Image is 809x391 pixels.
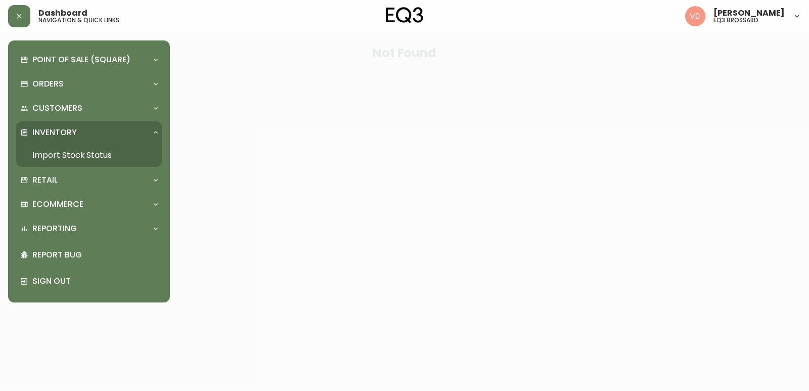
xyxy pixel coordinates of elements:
div: Inventory [16,121,162,144]
p: Customers [32,103,82,114]
div: Report Bug [16,242,162,268]
div: Point of Sale (Square) [16,49,162,71]
img: logo [386,7,423,23]
p: Reporting [32,223,77,234]
div: Customers [16,97,162,119]
p: Retail [32,175,58,186]
h5: eq3 brossard [713,17,758,23]
p: Point of Sale (Square) [32,54,130,65]
div: Ecommerce [16,193,162,215]
p: Inventory [32,127,77,138]
a: Import Stock Status [16,144,162,167]
div: Reporting [16,218,162,240]
p: Ecommerce [32,199,83,210]
img: 34cbe8de67806989076631741e6a7c6b [685,6,705,26]
div: Retail [16,169,162,191]
div: Orders [16,73,162,95]
div: Sign Out [16,268,162,294]
p: Report Bug [32,249,158,260]
span: [PERSON_NAME] [713,9,785,17]
p: Orders [32,78,64,90]
h5: navigation & quick links [38,17,119,23]
span: Dashboard [38,9,87,17]
p: Sign Out [32,276,158,287]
